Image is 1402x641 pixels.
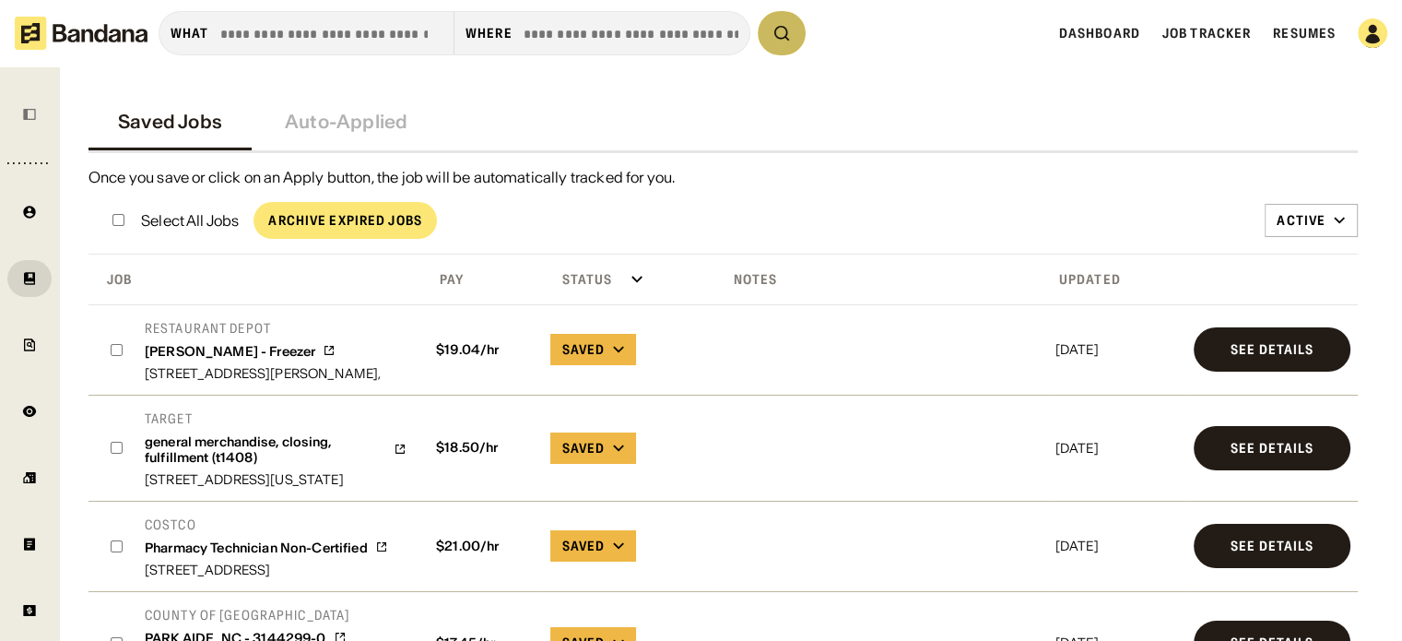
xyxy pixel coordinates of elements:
div: Archive Expired Jobs [268,214,421,227]
div: Click toggle to sort descending [1052,266,1183,293]
div: Status [547,271,612,288]
a: CostcoPharmacy Technician Non-Certified[STREET_ADDRESS] [145,516,388,576]
a: Job Tracker [1162,25,1251,42]
div: [PERSON_NAME] - Freezer [145,344,315,360]
img: Bandana logotype [15,17,147,50]
div: Saved [561,440,605,457]
div: [DATE] [1055,442,1179,455]
div: Restaurant Depot [145,320,381,337]
div: Click toggle to sort descending [92,266,418,293]
div: $ 19.04 /hr [429,342,536,358]
a: Resumes [1273,25,1336,42]
div: Where [465,25,512,42]
a: Targetgeneral merchandise, closing, fulfillment (t1408)[STREET_ADDRESS][US_STATE] [145,410,406,486]
div: Pharmacy Technician Non-Certified [145,540,368,556]
div: See Details [1231,343,1314,356]
div: [STREET_ADDRESS][US_STATE] [145,473,406,486]
div: [DATE] [1055,343,1179,356]
div: [STREET_ADDRESS][PERSON_NAME], [145,367,381,380]
div: Once you save or click on an Apply button, the job will be automatically tracked for you. [88,168,1358,187]
div: Job [92,271,132,288]
div: Target [145,410,406,427]
div: Notes [719,271,778,288]
div: $ 18.50 /hr [429,440,536,456]
div: [STREET_ADDRESS] [145,564,388,576]
div: Click toggle to sort ascending [719,266,1044,293]
div: Pay [425,271,464,288]
div: Click toggle to sort ascending [547,266,711,293]
div: Active [1277,212,1325,229]
a: Dashboard [1059,25,1140,42]
div: what [171,25,208,42]
div: County of [GEOGRAPHIC_DATA] [145,607,406,623]
div: Select All Jobs [141,213,239,228]
div: See Details [1231,540,1314,552]
div: [DATE] [1055,540,1179,552]
div: $ 21.00 /hr [429,539,536,554]
div: See Details [1231,442,1314,455]
div: Saved [561,538,605,554]
a: Restaurant Depot[PERSON_NAME] - Freezer[STREET_ADDRESS][PERSON_NAME], [145,320,381,380]
div: Auto-Applied [285,111,407,133]
div: Updated [1052,271,1121,288]
div: Saved [561,341,605,358]
div: general merchandise, closing, fulfillment (t1408) [145,434,386,466]
div: Saved Jobs [118,111,222,133]
div: Click toggle to sort ascending [425,266,539,293]
div: Costco [145,516,388,533]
